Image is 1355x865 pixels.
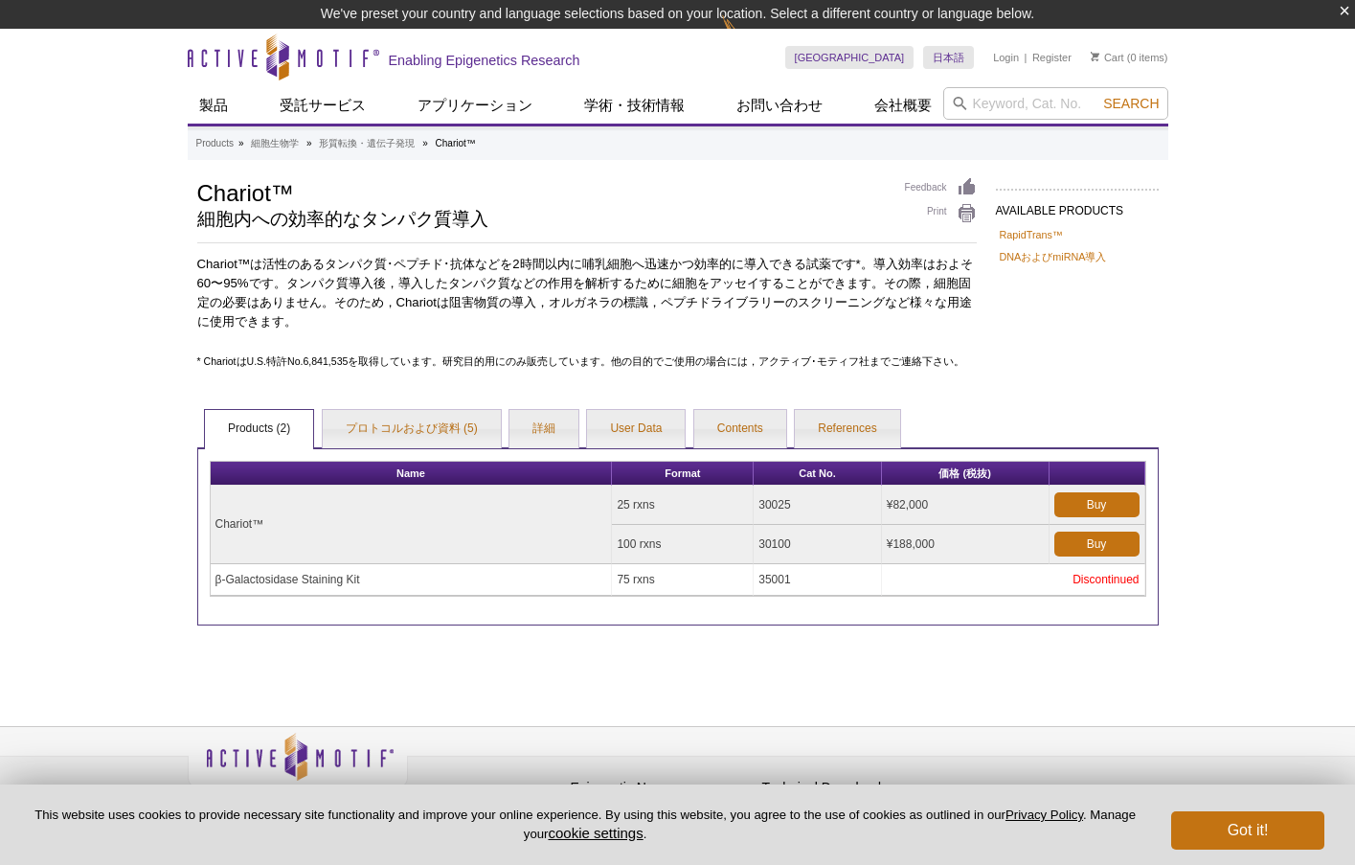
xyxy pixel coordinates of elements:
a: Privacy Policy [1005,808,1083,822]
h2: AVAILABLE PRODUCTS [996,189,1159,223]
td: 30025 [754,486,882,525]
li: » [306,138,312,148]
td: 30100 [754,525,882,564]
li: » [238,138,244,148]
li: | [1025,46,1028,69]
a: 形質転換・遺伝子発現 [319,135,415,152]
a: 日本語 [923,46,974,69]
a: RapidTrans™ [1000,226,1063,243]
a: プロトコルおよび資料 (5) [323,410,501,448]
h1: Chariot™ [197,177,886,206]
td: β-Galactosidase Staining Kit [211,564,613,596]
a: Products (2) [205,410,313,448]
td: ¥82,000 [882,486,1050,525]
a: DNAおよびmiRNA導入 [1000,248,1107,265]
a: 受託サービス [268,87,377,124]
a: [GEOGRAPHIC_DATA] [785,46,915,69]
a: Login [993,51,1019,64]
td: Discontinued [882,564,1145,596]
h2: Enabling Epigenetics Research [389,52,580,69]
a: User Data [587,410,685,448]
a: Print [905,203,977,224]
a: Buy [1054,492,1140,517]
td: 35001 [754,564,882,596]
a: Cart [1091,51,1124,64]
span: * ChariotはU.S.特許No.6,841,535を取得しています。研究目的用にのみ販売しています。他の目的でご使用の場合には，アクティブ･モティフ社までご連絡下さい。 [197,355,965,367]
img: Active Motif, [188,727,408,805]
li: Chariot™ [436,138,476,148]
button: Got it! [1171,811,1324,850]
p: Chariot™は活性のあるタンパク質･ペプチド･抗体などを2時間以内に哺乳細胞へ迅速かつ効率的に導入できる試薬です*。導入効率はおよそ60〜95%です。タンパク質導入後，導入したタンパク質など... [197,255,977,331]
a: 学術・技術情報 [573,87,696,124]
h4: Technical Downloads [762,780,944,796]
table: Click to Verify - This site chose Symantec SSL for secure e-commerce and confidential communicati... [954,761,1097,803]
a: Contents [694,410,786,448]
button: Search [1097,95,1164,112]
h4: Epigenetic News [571,780,753,796]
a: 会社概要 [863,87,943,124]
span: Search [1103,96,1159,111]
h2: 細胞内への効率的なタンパク質導入 [197,211,886,228]
a: References [795,410,899,448]
a: お問い合わせ [725,87,834,124]
td: 75 rxns [612,564,754,596]
td: ¥188,000 [882,525,1050,564]
a: Feedback [905,177,977,198]
td: Chariot™ [211,486,613,564]
li: » [422,138,428,148]
a: Products [196,135,234,152]
a: アプリケーション [406,87,544,124]
a: Privacy Policy [418,777,492,806]
th: Cat No. [754,462,882,486]
a: Buy [1054,532,1140,557]
a: Register [1032,51,1072,64]
a: 製品 [188,87,239,124]
a: 細胞生物学 [251,135,299,152]
td: 25 rxns [612,486,754,525]
img: Your Cart [1091,52,1099,61]
td: 100 rxns [612,525,754,564]
button: cookie settings [548,825,643,841]
th: Format [612,462,754,486]
img: Change Here [722,14,773,59]
li: (0 items) [1091,46,1168,69]
th: 価格 (税抜) [882,462,1050,486]
th: Name [211,462,613,486]
a: 詳細 [509,410,578,448]
input: Keyword, Cat. No. [943,87,1168,120]
p: This website uses cookies to provide necessary site functionality and improve your online experie... [31,807,1140,843]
